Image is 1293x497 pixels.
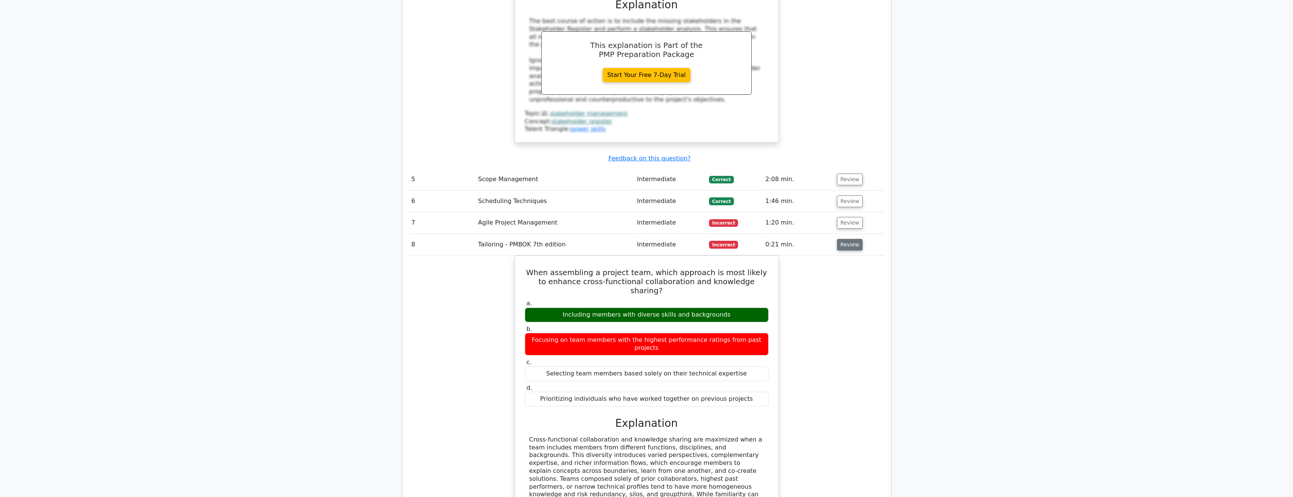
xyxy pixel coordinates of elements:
button: Review [837,217,863,229]
div: Talent Triangle: [525,110,769,133]
a: stakeholder management [550,110,627,117]
td: 6 [408,191,475,212]
td: Tailoring - PMBOK 7th edition [475,234,634,255]
td: 8 [408,234,475,255]
button: Review [837,195,863,207]
div: Focusing on team members with the highest performance ratings from past projects [525,333,769,355]
span: d. [527,384,532,391]
a: power skills [570,125,606,132]
a: Feedback on this question? [608,155,690,162]
h3: Explanation [529,417,764,430]
td: Intermediate [634,212,706,234]
button: Review [837,174,863,185]
a: stakeholder register [552,118,612,125]
div: Prioritizing individuals who have worked together on previous projects [525,392,769,406]
td: 1:20 min. [762,212,834,234]
td: 7 [408,212,475,234]
td: Intermediate [634,234,706,255]
span: Incorrect [709,241,738,248]
button: Review [837,239,863,251]
td: 1:46 min. [762,191,834,212]
td: Intermediate [634,169,706,190]
h5: When assembling a project team, which approach is most likely to enhance cross-functional collabo... [524,268,769,295]
a: Start Your Free 7-Day Trial [603,68,691,82]
td: Intermediate [634,191,706,212]
td: Scope Management [475,169,634,190]
td: 2:08 min. [762,169,834,190]
span: c. [527,359,532,366]
span: Incorrect [709,219,738,227]
span: a. [527,300,532,307]
div: Concept: [525,118,769,126]
div: The best course of action is to include the missing stakeholders in the Stakeholder Register and ... [529,17,764,104]
td: 0:21 min. [762,234,834,255]
td: Agile Project Management [475,212,634,234]
div: Selecting team members based solely on their technical expertise [525,366,769,381]
span: Correct [709,197,734,205]
span: b. [527,325,532,332]
span: Correct [709,176,734,183]
div: Including members with diverse skills and backgrounds [525,308,769,322]
td: Scheduling Techniques [475,191,634,212]
div: Topic: [525,110,769,118]
td: 5 [408,169,475,190]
